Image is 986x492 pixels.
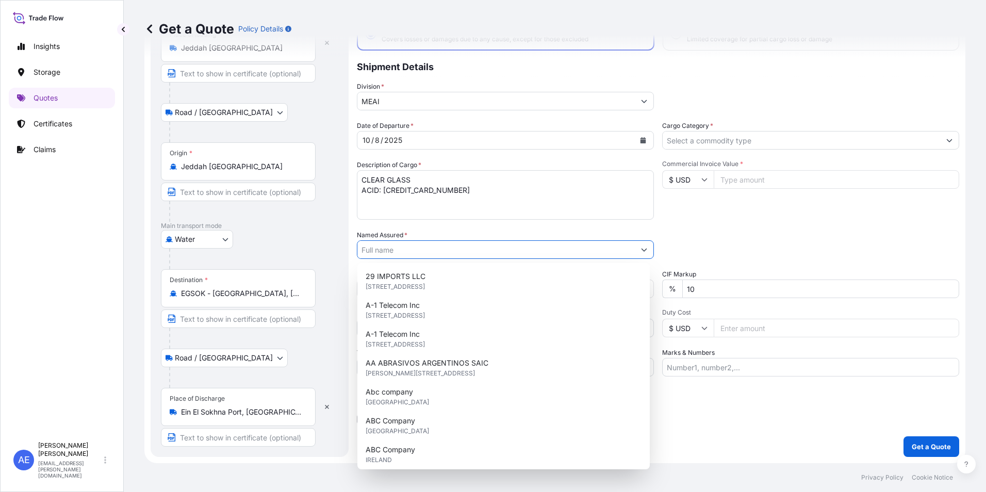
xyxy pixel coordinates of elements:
[34,41,60,52] p: Insights
[161,103,288,122] button: Select transport
[161,222,338,230] p: Main transport mode
[366,329,420,339] span: A-1 Telecom Inc
[366,455,392,465] span: IRELAND
[662,348,715,358] label: Marks & Numbers
[357,348,395,358] label: Vessel Name
[18,455,30,465] span: AE
[181,161,303,172] input: Origin
[357,160,421,170] label: Description of Cargo
[170,395,225,403] div: Place of Discharge
[361,134,371,146] div: month,
[635,132,651,149] button: Calendar
[371,134,374,146] div: /
[38,441,102,458] p: [PERSON_NAME] [PERSON_NAME]
[663,131,940,150] input: Select a commodity type
[366,339,425,350] span: [STREET_ADDRESS]
[357,397,959,405] p: Letter of Credit
[912,473,953,482] p: Cookie Notice
[34,93,58,103] p: Quotes
[861,473,903,482] p: Privacy Policy
[662,121,713,131] label: Cargo Category
[38,460,102,479] p: [EMAIL_ADDRESS][PERSON_NAME][DOMAIN_NAME]
[714,170,959,189] input: Type amount
[366,358,488,368] span: AA ABRASIVOS ARGENTINOS SAIC
[940,131,959,150] button: Show suggestions
[366,387,413,397] span: Abc company
[357,121,414,131] span: Date of Departure
[357,308,387,319] label: Reference
[170,149,192,157] div: Origin
[238,24,283,34] p: Policy Details
[161,428,316,447] input: Text to appear on certificate
[662,358,959,376] input: Number1, number2,...
[682,280,959,298] input: Enter percentage
[662,160,959,168] span: Commercial Invoice Value
[357,230,407,240] label: Named Assured
[381,134,383,146] div: /
[357,92,635,110] input: Type to search division
[635,92,653,110] button: Show suggestions
[161,230,233,249] button: Select transport
[374,134,381,146] div: day,
[161,349,288,367] button: Select transport
[170,276,208,284] div: Destination
[366,445,415,455] span: ABC Company
[161,64,316,83] input: Text to appear on certificate
[366,397,429,407] span: [GEOGRAPHIC_DATA]
[366,426,429,436] span: [GEOGRAPHIC_DATA]
[366,416,415,426] span: ABC Company
[912,441,951,452] p: Get a Quote
[357,81,384,92] label: Division
[662,308,959,317] span: Duty Cost
[357,51,959,81] p: Shipment Details
[366,300,420,310] span: A-1 Telecom Inc
[366,271,425,282] span: 29 IMPORTS LLC
[366,310,425,321] span: [STREET_ADDRESS]
[175,107,273,118] span: Road / [GEOGRAPHIC_DATA]
[181,407,303,417] input: Place of Discharge
[357,269,654,277] span: Freight Cost
[662,280,682,298] div: %
[175,353,273,363] span: Road / [GEOGRAPHIC_DATA]
[662,269,696,280] label: CIF Markup
[181,288,303,299] input: Destination
[357,240,635,259] input: Full name
[34,144,56,155] p: Claims
[161,309,316,328] input: Text to appear on certificate
[714,319,959,337] input: Enter amount
[357,319,654,337] input: Your internal reference
[366,282,425,292] span: [STREET_ADDRESS]
[34,119,72,129] p: Certificates
[383,134,403,146] div: year,
[144,21,234,37] p: Get a Quote
[161,183,316,201] input: Text to appear on certificate
[175,234,195,244] span: Water
[34,67,60,77] p: Storage
[635,240,653,259] button: Show suggestions
[366,368,475,379] span: [PERSON_NAME][STREET_ADDRESS]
